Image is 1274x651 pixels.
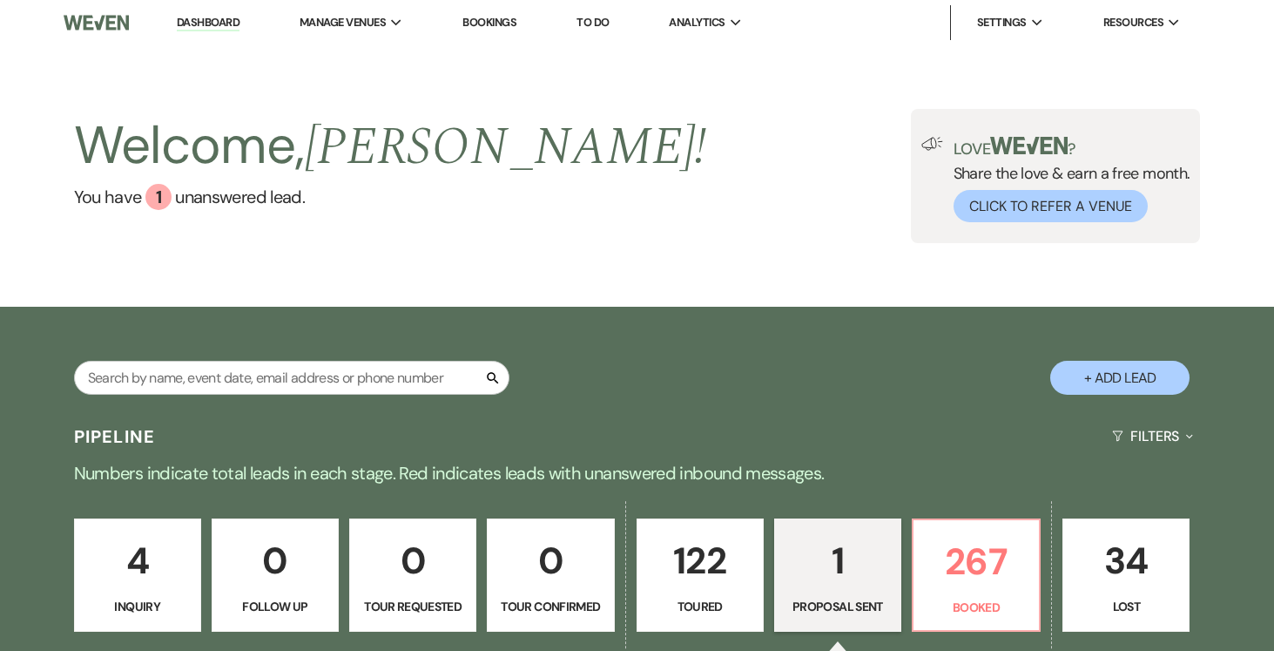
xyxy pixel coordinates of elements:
[924,532,1028,591] p: 267
[85,597,190,616] p: Inquiry
[1103,14,1163,31] span: Resources
[954,137,1190,157] p: Love ?
[912,519,1041,632] a: 267Booked
[924,598,1028,617] p: Booked
[74,361,509,395] input: Search by name, event date, email address or phone number
[1105,413,1200,459] button: Filters
[145,184,172,210] div: 1
[648,532,752,590] p: 122
[223,532,327,590] p: 0
[462,15,516,30] a: Bookings
[74,184,707,210] a: You have 1 unanswered lead.
[361,597,465,616] p: Tour Requested
[300,14,386,31] span: Manage Venues
[648,597,752,616] p: Toured
[576,15,609,30] a: To Do
[10,459,1264,487] p: Numbers indicate total leads in each stage. Red indicates leads with unanswered inbound messages.
[990,137,1068,154] img: weven-logo-green.svg
[977,14,1027,31] span: Settings
[954,190,1148,222] button: Click to Refer a Venue
[498,532,603,590] p: 0
[487,519,614,632] a: 0Tour Confirmed
[361,532,465,590] p: 0
[498,597,603,616] p: Tour Confirmed
[669,14,725,31] span: Analytics
[85,532,190,590] p: 4
[1074,597,1178,616] p: Lost
[64,4,129,41] img: Weven Logo
[74,424,156,449] h3: Pipeline
[74,109,707,184] h2: Welcome,
[785,532,890,590] p: 1
[74,519,201,632] a: 4Inquiry
[1050,361,1190,395] button: + Add Lead
[785,597,890,616] p: Proposal Sent
[774,519,901,632] a: 1Proposal Sent
[943,137,1190,222] div: Share the love & earn a free month.
[177,15,239,31] a: Dashboard
[212,519,339,632] a: 0Follow Up
[1062,519,1190,632] a: 34Lost
[305,107,707,187] span: [PERSON_NAME] !
[349,519,476,632] a: 0Tour Requested
[637,519,764,632] a: 122Toured
[223,597,327,616] p: Follow Up
[1074,532,1178,590] p: 34
[921,137,943,151] img: loud-speaker-illustration.svg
